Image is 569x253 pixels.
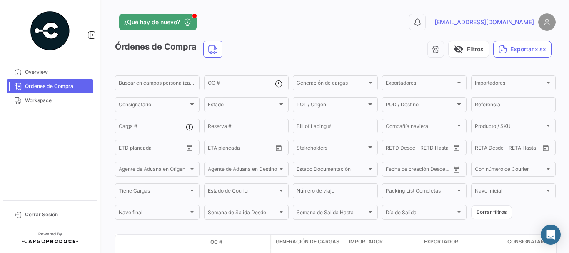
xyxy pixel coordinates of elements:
[119,103,188,109] span: Consignatario
[475,146,490,152] input: Desde
[297,103,366,109] span: POL / Origen
[448,41,489,58] button: visibility_offFiltros
[297,146,366,152] span: Stakeholders
[493,41,552,58] button: Exportar.xlsx
[208,146,223,152] input: Desde
[29,10,71,52] img: powered-by.png
[204,41,222,57] button: Land
[7,93,93,108] a: Workspace
[386,146,401,152] input: Desde
[115,41,225,58] h3: Órdenes de Compra
[140,146,170,152] input: Hasta
[407,168,437,173] input: Hasta
[475,189,544,195] span: Nave inicial
[25,97,90,104] span: Workspace
[119,168,188,173] span: Agente de Aduana en Origen
[297,168,366,173] span: Estado Documentación
[124,18,180,26] span: ¿Qué hay de nuevo?
[297,81,366,87] span: Generación de cargas
[119,189,188,195] span: Tiene Cargas
[7,65,93,79] a: Overview
[297,211,366,217] span: Semana de Salida Hasta
[349,238,383,245] span: Importador
[208,189,277,195] span: Estado de Courier
[229,146,260,152] input: Hasta
[475,168,544,173] span: Con número de Courier
[424,238,458,245] span: Exportador
[272,142,285,154] button: Open calendar
[276,238,339,245] span: Generación de cargas
[25,68,90,76] span: Overview
[25,211,90,218] span: Cerrar Sesión
[421,235,504,250] datatable-header-cell: Exportador
[475,81,544,87] span: Importadores
[386,189,455,195] span: Packing List Completas
[541,225,561,245] div: Abrir Intercom Messenger
[25,83,90,90] span: Órdenes de Compra
[207,235,270,249] datatable-header-cell: OC #
[507,238,549,245] span: Consignatario
[450,142,463,154] button: Open calendar
[539,142,552,154] button: Open calendar
[475,125,544,130] span: Producto / SKU
[208,211,277,217] span: Semana de Salida Desde
[407,146,437,152] input: Hasta
[450,163,463,176] button: Open calendar
[386,103,455,109] span: POD / Destino
[271,235,346,250] datatable-header-cell: Generación de cargas
[119,211,188,217] span: Nave final
[386,211,455,217] span: Día de Salida
[471,205,512,219] button: Borrar filtros
[386,125,455,130] span: Compañía naviera
[119,14,197,30] button: ¿Qué hay de nuevo?
[386,81,455,87] span: Exportadores
[7,79,93,93] a: Órdenes de Compra
[386,168,401,173] input: Desde
[183,142,196,154] button: Open calendar
[346,235,421,250] datatable-header-cell: Importador
[496,146,527,152] input: Hasta
[454,44,464,54] span: visibility_off
[434,18,534,26] span: [EMAIL_ADDRESS][DOMAIN_NAME]
[208,168,277,173] span: Agente de Aduana en Destino
[132,239,153,245] datatable-header-cell: Modo de Transporte
[119,146,134,152] input: Desde
[210,238,222,246] span: OC #
[208,103,277,109] span: Estado
[153,239,207,245] datatable-header-cell: Estado Doc.
[538,13,556,31] img: placeholder-user.png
